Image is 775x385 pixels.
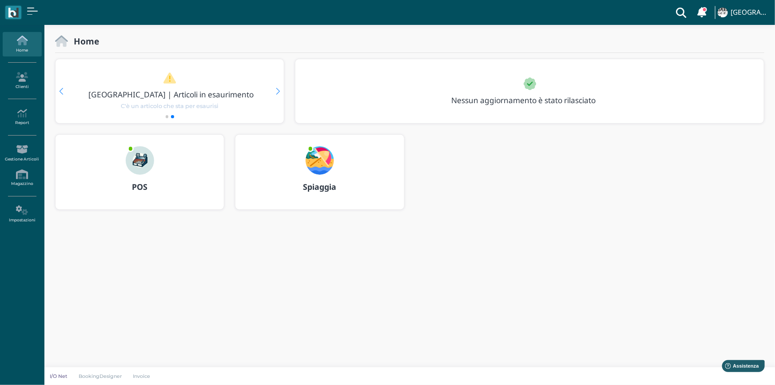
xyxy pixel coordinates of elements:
[446,96,616,104] h3: Nessun aggiornamento è stato rilasciato
[8,8,18,18] img: logo
[74,90,269,99] h3: [GEOGRAPHIC_DATA] | Articoli in esaurimento
[26,7,59,14] span: Assistenza
[276,88,280,95] div: Next slide
[306,146,334,175] img: ...
[716,2,770,23] a: ... [GEOGRAPHIC_DATA]
[3,68,41,93] a: Clienti
[235,134,404,221] a: ... Spiaggia
[68,36,99,46] h2: Home
[295,59,764,123] div: 1 / 1
[3,105,41,129] a: Report
[59,88,63,95] div: Previous slide
[718,8,727,17] img: ...
[303,181,336,192] b: Spiaggia
[3,141,41,165] a: Gestione Articoli
[55,134,224,221] a: ... POS
[731,9,770,16] h4: [GEOGRAPHIC_DATA]
[56,59,284,123] div: 2 / 2
[3,32,41,56] a: Home
[126,146,154,175] img: ...
[121,102,219,110] span: C'è un articolo che sta per esaurisi
[3,166,41,190] a: Magazzino
[132,181,147,192] b: POS
[3,202,41,226] a: Impostazioni
[712,357,767,377] iframe: Help widget launcher
[72,72,267,110] a: [GEOGRAPHIC_DATA] | Articoli in esaurimento C'è un articolo che sta per esaurisi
